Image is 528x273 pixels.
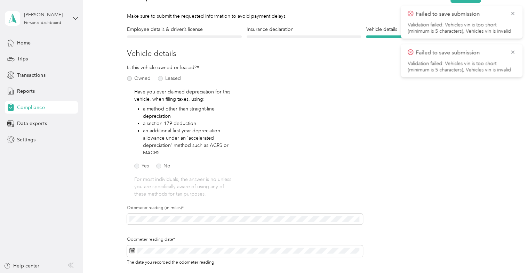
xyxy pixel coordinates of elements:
[127,76,151,81] label: Owned
[143,127,234,156] li: an additional first-year depreciation allowance under an 'accelerated depreciation' method such a...
[134,88,234,103] p: Have you ever claimed depreciation for this vehicle, when filing taxes, using:
[127,48,481,59] h3: Vehicle details
[127,26,242,33] h4: Employee details & driver’s license
[24,21,61,25] div: Personal dashboard
[247,26,361,33] h4: Insurance declaration
[158,76,181,81] label: Leased
[127,64,203,71] p: Is this vehicle owned or leased?*
[156,164,170,168] label: No
[4,262,39,270] button: Help center
[416,10,505,18] p: Failed to save submission
[24,11,67,18] div: [PERSON_NAME]
[17,136,35,143] span: Settings
[17,88,35,95] span: Reports
[127,13,481,20] div: Make sure to submit the requested information to avoid payment delays
[134,176,234,198] p: For most individuals, the answer is no unless you are specifically aware of using any of these me...
[17,72,45,79] span: Transactions
[17,55,28,63] span: Trips
[416,48,505,57] p: Failed to save submission
[17,39,31,47] span: Home
[127,237,363,243] label: Odometer reading date*
[408,22,515,34] li: Validation failed: Vehicles vin is too short (minimum is 5 characters), Vehicles vin is invalid
[143,105,234,120] li: a method other than straight-line depreciation
[17,104,45,111] span: Compliance
[127,258,214,265] span: The date you recorded the odometer reading
[408,60,515,73] li: Validation failed: Vehicles vin is too short (minimum is 5 characters), Vehicles vin is invalid
[17,120,47,127] span: Data exports
[143,120,234,127] li: a section 179 deduction
[489,234,528,273] iframe: Everlance-gr Chat Button Frame
[366,26,481,33] h4: Vehicle details
[134,164,149,168] label: Yes
[127,205,363,211] label: Odometer reading (in miles)*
